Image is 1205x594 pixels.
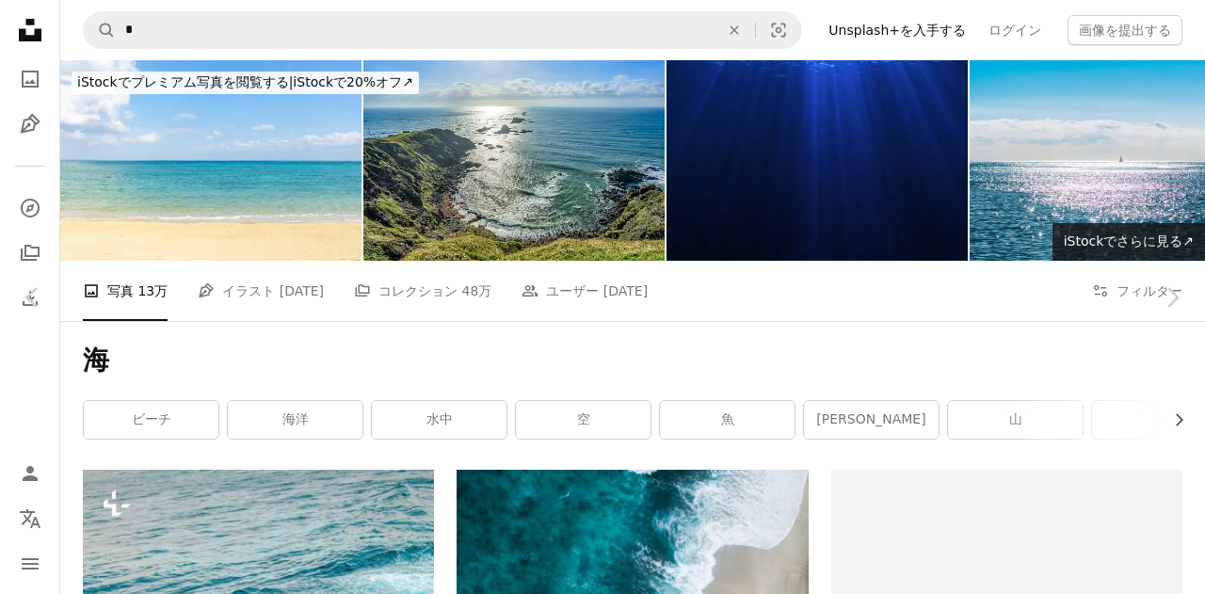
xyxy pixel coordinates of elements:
[817,15,977,45] a: Unsplash+を入手する
[462,281,492,301] span: 48万
[84,401,218,439] a: ビーチ
[1139,207,1205,388] a: 次へ
[228,401,362,439] a: 海洋
[84,12,116,48] button: Unsplashで検索する
[11,105,49,143] a: イラスト
[11,60,49,98] a: 写真
[522,261,648,321] a: ユーザー [DATE]
[77,74,413,89] span: iStockで20%オフ ↗
[714,12,755,48] button: 全てクリア
[603,281,648,301] span: [DATE]
[1092,261,1182,321] button: フィルター
[660,401,795,439] a: 魚
[667,60,968,261] img: 深い青い海
[60,60,430,105] a: iStockでプレミアム写真を閲覧する|iStockで20%オフ↗
[363,60,665,261] img: 襟裳岬(北海道、日本)
[11,455,49,492] a: ログイン / 登録する
[1068,15,1182,45] button: 画像を提出する
[280,281,324,301] span: [DATE]
[977,15,1052,45] a: ログイン
[756,12,801,48] button: ビジュアル検索
[1052,223,1205,261] a: iStockでさらに見る↗
[11,545,49,583] button: メニュー
[11,189,49,227] a: 探す
[1064,233,1194,249] span: iStockでさらに見る ↗
[804,401,939,439] a: [PERSON_NAME]
[60,60,361,261] img: 沖縄の海のビーチ
[354,261,491,321] a: コレクション 48万
[948,401,1083,439] a: 山
[372,401,506,439] a: 水中
[198,261,324,321] a: イラスト [DATE]
[1162,401,1182,439] button: リストを右にスクロールする
[83,344,1182,377] h1: 海
[11,500,49,538] button: 言語
[77,74,293,89] span: iStockでプレミアム写真を閲覧する |
[516,401,651,439] a: 空
[83,11,802,49] form: サイト内でビジュアルを探す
